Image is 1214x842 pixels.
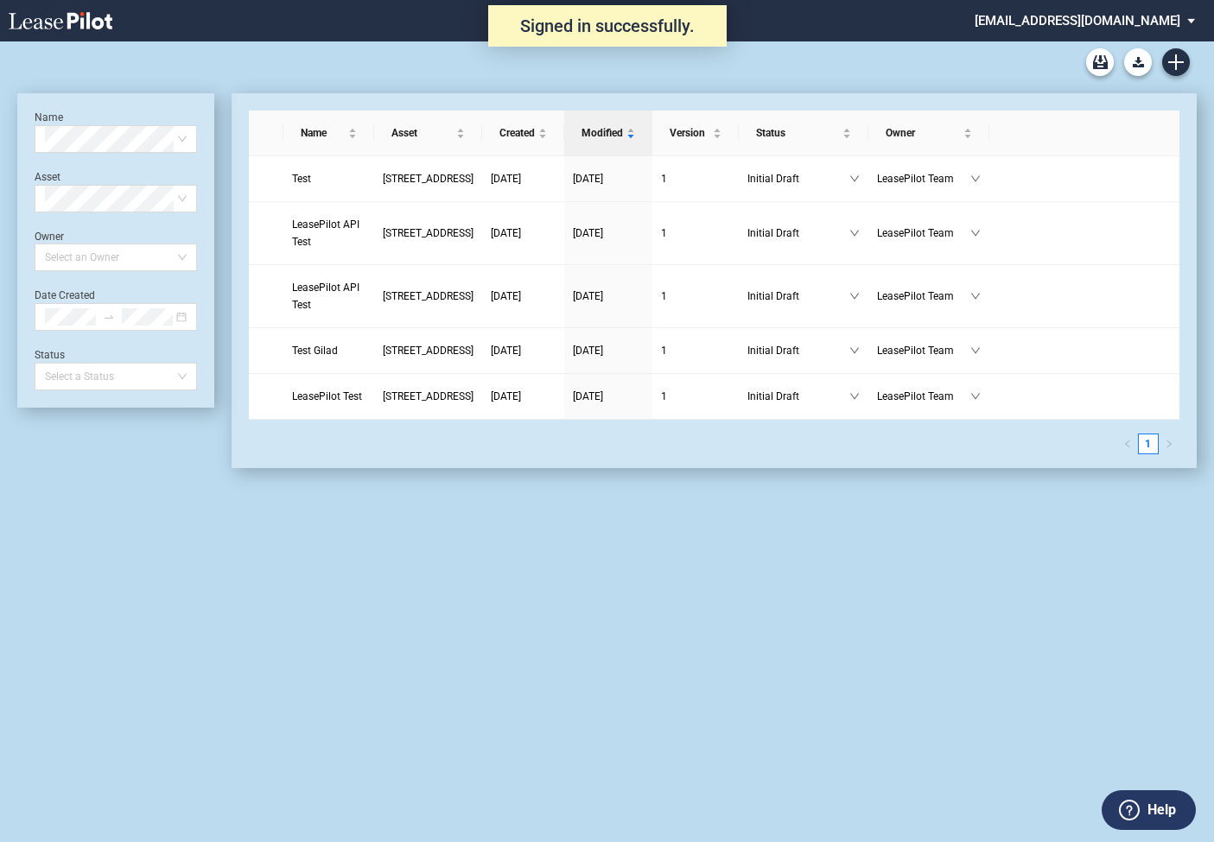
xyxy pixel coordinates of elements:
span: Test [292,173,311,185]
th: Status [739,111,868,156]
span: [DATE] [573,227,603,239]
a: [DATE] [573,388,644,405]
span: LeasePilot Team [877,388,970,405]
a: 1 [661,388,730,405]
span: 109 State Street [383,290,474,302]
a: LeasePilot Test [292,388,365,405]
li: Previous Page [1117,434,1138,454]
button: Help [1102,790,1196,830]
a: Create new document [1162,48,1190,76]
label: Asset [35,171,60,183]
a: [STREET_ADDRESS] [383,170,474,187]
span: Asset [391,124,453,142]
span: down [970,345,981,356]
span: Test Gilad [292,345,338,357]
span: LeasePilot Team [877,225,970,242]
span: [DATE] [573,345,603,357]
a: [STREET_ADDRESS] [383,388,474,405]
a: Test Gilad [292,342,365,359]
span: down [970,228,981,238]
label: Owner [35,231,64,243]
li: Next Page [1159,434,1179,454]
a: Download Blank Form [1124,48,1152,76]
label: Date Created [35,289,95,301]
span: down [970,174,981,184]
span: Initial Draft [747,170,849,187]
label: Status [35,349,65,361]
a: [STREET_ADDRESS] [383,342,474,359]
a: Archive [1086,48,1114,76]
th: Modified [564,111,652,156]
a: [DATE] [573,170,644,187]
a: [DATE] [491,225,556,242]
span: Created [499,124,535,142]
span: down [849,228,860,238]
a: [STREET_ADDRESS] [383,288,474,305]
span: swap-right [103,311,115,323]
span: Initial Draft [747,225,849,242]
span: left [1123,440,1132,448]
label: Help [1147,799,1176,821]
a: LeasePilot API Test [292,216,365,250]
a: 1 [661,288,730,305]
th: Version [652,111,739,156]
a: [STREET_ADDRESS] [383,225,474,242]
span: down [849,391,860,402]
span: [DATE] [491,290,521,302]
span: 1 [661,390,667,402]
span: Version [670,124,709,142]
span: 1 [661,345,667,357]
span: LeasePilot Team [877,288,970,305]
a: [DATE] [491,388,556,405]
span: [DATE] [491,173,521,185]
th: Owner [868,111,989,156]
button: left [1117,434,1138,454]
span: Status [756,124,839,142]
span: 1 [661,290,667,302]
th: Asset [374,111,482,156]
span: down [970,391,981,402]
span: Name [301,124,345,142]
span: LeasePilot Team [877,342,970,359]
span: 109 State Street [383,345,474,357]
span: LeasePilot API Test [292,218,359,248]
a: 1 [661,170,730,187]
a: LeasePilot API Test [292,279,365,313]
th: Name [283,111,374,156]
a: [DATE] [491,170,556,187]
span: down [849,174,860,184]
span: Modified [582,124,623,142]
span: down [849,291,860,301]
a: [DATE] [573,225,644,242]
span: [DATE] [573,290,603,302]
span: 109 State Street [383,390,474,402]
div: Signed in successfully. [488,5,727,47]
a: [DATE] [573,288,644,305]
span: [DATE] [573,390,603,402]
span: Initial Draft [747,388,849,405]
button: right [1159,434,1179,454]
span: Initial Draft [747,288,849,305]
a: [DATE] [491,288,556,305]
span: down [970,291,981,301]
span: [DATE] [491,227,521,239]
span: [DATE] [573,173,603,185]
span: LeasePilot API Test [292,282,359,311]
a: 1 [1139,434,1158,453]
span: right [1165,440,1173,448]
span: LeasePilot Team [877,170,970,187]
span: 1 [661,173,667,185]
a: [DATE] [573,342,644,359]
label: Name [35,111,63,123]
span: 109 State Street [383,173,474,185]
span: to [103,311,115,323]
span: Initial Draft [747,342,849,359]
a: Test [292,170,365,187]
span: 109 State Street [383,227,474,239]
span: LeasePilot Test [292,390,362,402]
span: [DATE] [491,390,521,402]
a: 1 [661,342,730,359]
span: 1 [661,227,667,239]
span: Owner [886,124,960,142]
span: down [849,345,860,356]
